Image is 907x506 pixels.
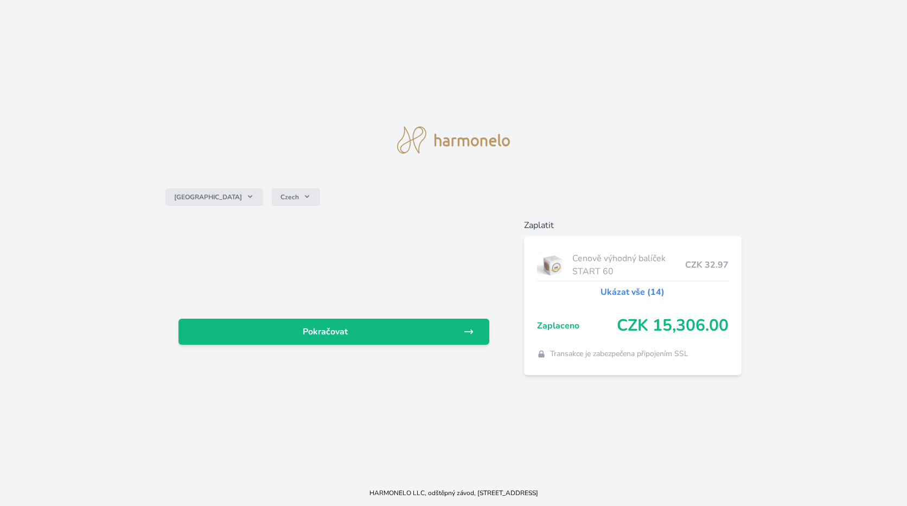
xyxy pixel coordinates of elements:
span: Transakce je zabezpečena připojením SSL [550,349,688,359]
span: Czech [280,193,299,201]
button: Czech [272,188,320,206]
button: [GEOGRAPHIC_DATA] [165,188,263,206]
a: Pokračovat [178,319,489,345]
span: Pokračovat [187,325,463,338]
span: CZK 15,306.00 [617,316,729,336]
img: start.jpg [537,251,568,279]
a: Ukázat vše (14) [601,286,665,299]
span: Cenově výhodný balíček START 60 [572,252,685,278]
span: Zaplaceno [537,319,617,332]
h6: Zaplatit [524,219,742,232]
img: logo.svg [397,126,510,154]
span: [GEOGRAPHIC_DATA] [174,193,242,201]
span: CZK 32.97 [685,258,729,271]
